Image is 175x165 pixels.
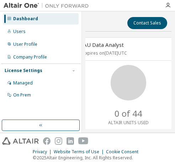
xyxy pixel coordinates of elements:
[13,80,33,86] div: Managed
[4,2,92,9] img: Altair One
[13,54,47,60] div: Company Profile
[54,149,106,155] div: Website Terms of Use
[13,42,37,47] div: User Profile
[78,137,89,145] img: youtube.svg
[67,137,74,145] img: linkedin.svg
[115,108,142,120] p: 0 of 44
[106,149,143,155] div: Cookie Consent
[108,120,149,126] p: ALTAIR UNITS USED
[13,16,38,22] div: Dashboard
[127,17,167,29] button: Contact Sales
[33,149,54,155] div: Privacy
[83,50,172,56] p: Expires on [DATE] UTC
[43,137,51,145] img: facebook.svg
[55,137,62,145] img: instagram.svg
[13,92,31,98] div: On Prem
[33,155,143,161] p: © 2025 Altair Engineering, Inc. All Rights Reserved.
[2,137,39,145] img: altair_logo.svg
[83,41,124,48] span: AU Data Analyst
[13,29,26,34] div: Users
[5,68,42,73] div: License Settings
